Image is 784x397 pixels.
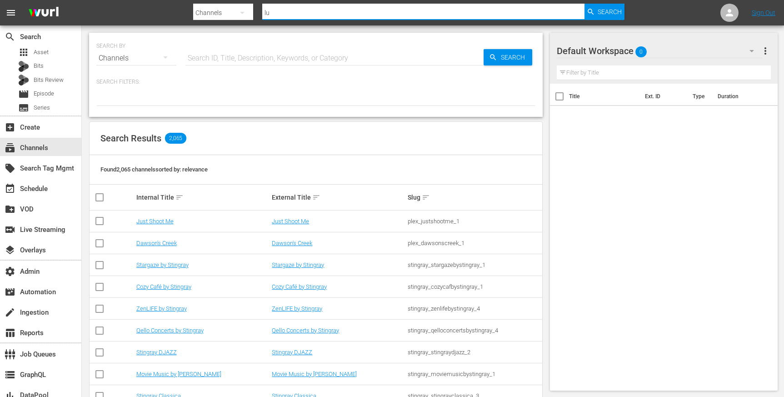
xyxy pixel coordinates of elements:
[272,261,324,268] a: Stargaze by Stingray
[408,305,541,312] div: stingray_zenlifebystingray_4
[5,7,16,18] span: menu
[136,305,187,312] a: ZenLIFE by Stingray
[175,193,184,201] span: sort
[18,89,29,100] span: Episode
[165,133,186,144] span: 2,065
[639,84,687,109] th: Ext. ID
[272,192,405,203] div: External Title
[598,4,622,20] span: Search
[408,218,541,225] div: plex_justshootme_1
[136,349,177,356] a: Stingray DJAZZ
[5,266,15,277] span: Admin
[100,166,208,173] span: Found 2,065 channels sorted by: relevance
[569,84,640,109] th: Title
[635,42,647,61] span: 0
[5,31,15,42] span: Search
[408,261,541,268] div: stingray_stargazebystingray_1
[136,240,177,246] a: Dawson's Creek
[18,61,29,72] div: Bits
[5,163,15,174] span: Search Tag Mgmt
[272,305,322,312] a: ZenLIFE by Stingray
[752,9,775,16] a: Sign Out
[34,48,49,57] span: Asset
[5,369,15,380] span: GraphQL
[5,183,15,194] span: Schedule
[18,102,29,113] span: Series
[136,218,174,225] a: Just Shoot Me
[5,204,15,215] span: VOD
[5,245,15,256] span: Overlays
[5,224,15,235] span: Live Streaming
[136,192,270,203] div: Internal Title
[408,371,541,377] div: stingray_moviemusicbystingray_1
[5,122,15,133] span: Create
[5,349,15,360] span: Job Queues
[687,84,712,109] th: Type
[136,261,189,268] a: Stargaze by Stingray
[34,61,44,70] span: Bits
[5,142,15,153] span: Channels
[760,45,771,56] span: more_vert
[34,75,64,85] span: Bits Review
[18,47,29,58] span: Asset
[408,349,541,356] div: stingray_stingraydjazz_2
[272,371,357,377] a: Movie Music by [PERSON_NAME]
[312,193,320,201] span: sort
[272,327,339,334] a: Qello Concerts by Stingray
[584,4,624,20] button: Search
[422,193,430,201] span: sort
[408,327,541,334] div: stingray_qelloconcertsbystingray_4
[22,2,65,24] img: ans4CAIJ8jUAAAAAAAAAAAAAAAAAAAAAAAAgQb4GAAAAAAAAAAAAAAAAAAAAAAAAJMjXAAAAAAAAAAAAAAAAAAAAAAAAgAT5G...
[557,38,763,64] div: Default Workspace
[5,307,15,318] span: Ingestion
[272,349,312,356] a: Stingray DJAZZ
[18,75,29,85] div: Bits Review
[136,283,191,290] a: Cozy Café by Stingray
[272,240,312,246] a: Dawson's Creek
[136,327,204,334] a: Qello Concerts by Stingray
[34,103,50,112] span: Series
[712,84,767,109] th: Duration
[96,45,176,71] div: Channels
[760,40,771,62] button: more_vert
[272,218,309,225] a: Just Shoot Me
[484,49,532,65] button: Search
[497,49,532,65] span: Search
[5,286,15,297] span: Automation
[100,133,161,144] span: Search Results
[34,89,54,98] span: Episode
[408,192,541,203] div: Slug
[408,283,541,290] div: stingray_cozycafbystingray_1
[408,240,541,246] div: plex_dawsonscreek_1
[136,371,221,377] a: Movie Music by [PERSON_NAME]
[5,327,15,338] span: Reports
[272,283,327,290] a: Cozy Café by Stingray
[96,78,535,86] p: Search Filters:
